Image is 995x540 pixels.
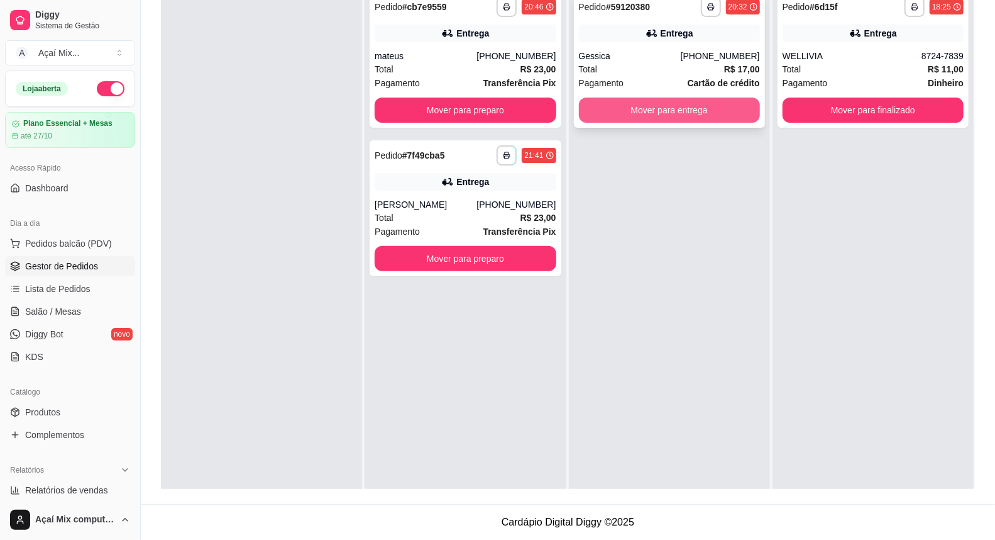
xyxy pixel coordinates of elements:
[35,9,130,21] span: Diggy
[375,150,402,160] span: Pedido
[375,98,556,123] button: Mover para preparo
[35,21,130,31] span: Sistema de Gestão
[38,47,79,59] div: Açaí Mix ...
[681,50,760,62] div: [PHONE_NUMBER]
[688,78,760,88] strong: Cartão de crédito
[25,283,91,295] span: Lista de Pedidos
[16,82,68,96] div: Loja aberta
[5,480,135,500] a: Relatórios de vendas
[783,62,801,76] span: Total
[520,213,556,223] strong: R$ 23,00
[579,50,681,62] div: Gessica
[921,50,964,62] div: 8724-7839
[16,47,28,59] span: A
[5,112,135,148] a: Plano Essencial + Mesasaté 27/10
[25,237,112,250] span: Pedidos balcão (PDV)
[5,425,135,445] a: Complementos
[21,131,52,141] article: até 27/10
[524,150,543,160] div: 21:41
[5,347,135,367] a: KDS
[35,514,115,526] span: Açaí Mix computador
[375,211,393,225] span: Total
[606,2,650,12] strong: # 59120380
[456,27,489,40] div: Entrega
[661,27,693,40] div: Entrega
[483,78,556,88] strong: Transferência Pix
[932,2,951,12] div: 18:25
[476,198,556,211] div: [PHONE_NUMBER]
[5,279,135,299] a: Lista de Pedidos
[5,233,135,254] button: Pedidos balcão (PDV)
[5,158,135,178] div: Acesso Rápido
[456,176,489,188] div: Entrega
[25,484,108,497] span: Relatórios de vendas
[579,2,607,12] span: Pedido
[375,50,476,62] div: mateus
[864,27,897,40] div: Entrega
[579,76,624,90] span: Pagamento
[783,2,810,12] span: Pedido
[928,78,964,88] strong: Dinheiro
[579,62,598,76] span: Total
[25,351,43,363] span: KDS
[402,150,445,160] strong: # 7f49cba5
[25,260,98,273] span: Gestor de Pedidos
[25,305,81,318] span: Salão / Mesas
[5,324,135,344] a: Diggy Botnovo
[5,505,135,535] button: Açaí Mix computador
[25,406,60,419] span: Produtos
[375,225,420,239] span: Pagamento
[97,81,124,96] button: Alterar Status
[375,76,420,90] span: Pagamento
[402,2,447,12] strong: # cb7e9559
[5,5,135,35] a: DiggySistema de Gestão
[476,50,556,62] div: [PHONE_NUMBER]
[783,76,828,90] span: Pagamento
[524,2,543,12] div: 20:46
[10,465,44,475] span: Relatórios
[5,256,135,276] a: Gestor de Pedidos
[483,227,556,237] strong: Transferência Pix
[25,182,69,194] span: Dashboard
[520,64,556,74] strong: R$ 23,00
[5,213,135,233] div: Dia a dia
[375,246,556,271] button: Mover para preparo
[728,2,747,12] div: 20:32
[375,2,402,12] span: Pedido
[141,504,995,540] footer: Cardápio Digital Diggy © 2025
[5,382,135,402] div: Catálogo
[5,402,135,422] a: Produtos
[25,328,63,340] span: Diggy Bot
[5,178,135,198] a: Dashboard
[25,429,84,441] span: Complementos
[783,98,964,123] button: Mover para finalizado
[724,64,760,74] strong: R$ 17,00
[375,198,476,211] div: [PERSON_NAME]
[375,62,393,76] span: Total
[23,119,113,128] article: Plano Essencial + Mesas
[783,50,921,62] div: WELLIVIA
[928,64,964,74] strong: R$ 11,00
[579,98,760,123] button: Mover para entrega
[5,301,135,322] a: Salão / Mesas
[810,2,837,12] strong: # 6d15f
[5,40,135,65] button: Select a team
